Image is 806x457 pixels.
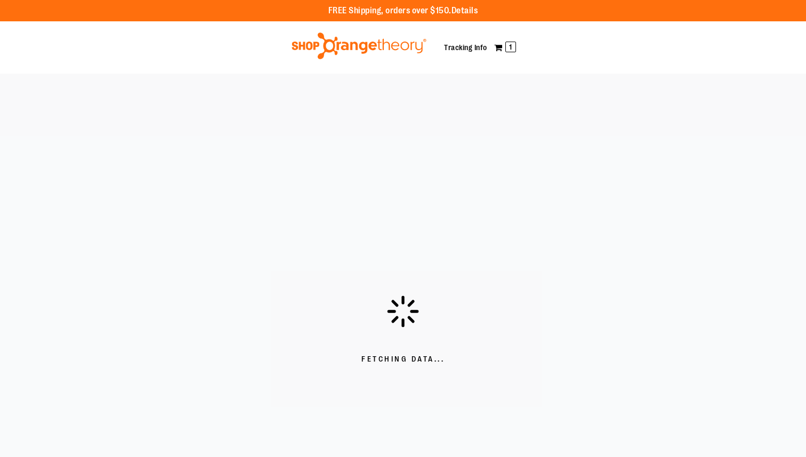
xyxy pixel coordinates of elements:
[361,354,445,365] span: Fetching Data...
[328,5,478,17] p: FREE Shipping, orders over $150.
[290,33,428,59] img: Shop Orangetheory
[452,6,478,15] a: Details
[505,42,516,52] span: 1
[444,43,487,52] a: Tracking Info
